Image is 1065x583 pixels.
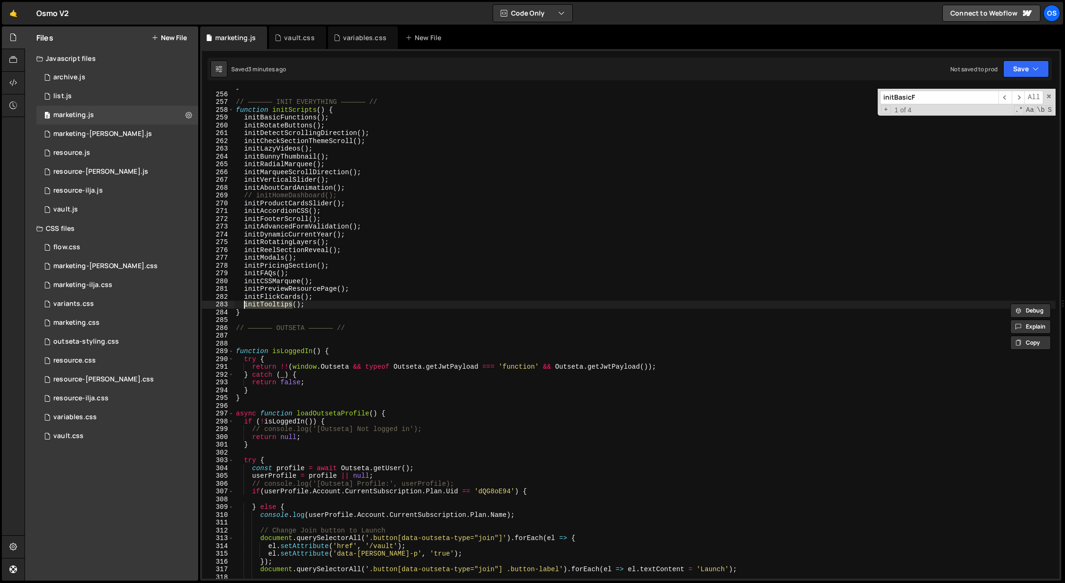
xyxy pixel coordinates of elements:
div: 294 [202,387,234,395]
div: resource-ilja.js [53,186,103,195]
div: 292 [202,371,234,379]
div: resource-[PERSON_NAME].js [53,168,148,176]
div: 274 [202,231,234,239]
h2: Files [36,33,53,43]
div: 268 [202,184,234,192]
span: ​ [1012,91,1025,104]
div: resource.js [53,149,90,157]
span: 1 of 4 [891,106,915,114]
div: CSS files [25,219,198,238]
div: 16596/46284.css [36,257,198,276]
div: 16596/45424.js [36,125,198,144]
div: outseta-styling.css [53,338,119,346]
div: 266 [202,169,234,177]
div: 257 [202,98,234,106]
div: 269 [202,192,234,200]
div: marketing-[PERSON_NAME].js [53,130,152,138]
div: 305 [202,472,234,480]
div: 307 [202,488,234,496]
div: 16596/45153.css [36,427,198,446]
div: 256 [202,91,234,99]
button: Copy [1010,336,1051,350]
div: 16596/47552.css [36,238,198,257]
div: 300 [202,433,234,441]
div: 291 [202,363,234,371]
span: Search In Selection [1047,105,1053,115]
div: 270 [202,200,234,208]
div: vault.css [284,33,314,42]
div: 318 [202,574,234,582]
div: marketing.js [53,111,94,119]
div: 263 [202,145,234,153]
div: 16596/46195.js [36,181,198,200]
div: Not saved to prod [950,65,998,73]
div: 293 [202,379,234,387]
div: 309 [202,503,234,511]
div: resource-ilja.css [53,394,109,403]
div: 16596/46183.js [36,144,198,162]
div: Javascript files [25,49,198,68]
a: Os [1043,5,1060,22]
span: Toggle Replace mode [881,105,891,114]
div: variables.css [53,413,97,422]
div: 310 [202,511,234,519]
div: 276 [202,246,234,254]
div: 267 [202,176,234,184]
div: 16596/45151.js [36,87,198,106]
div: 16596/45156.css [36,332,198,351]
div: 264 [202,153,234,161]
div: 280 [202,278,234,286]
div: 283 [202,301,234,309]
div: 281 [202,285,234,293]
div: 296 [202,402,234,410]
div: 302 [202,449,234,457]
div: 314 [202,542,234,550]
div: 295 [202,394,234,402]
div: 258 [202,106,234,114]
div: 265 [202,161,234,169]
div: 16596/45154.css [36,408,198,427]
div: 317 [202,566,234,574]
div: marketing.js [215,33,256,42]
div: 262 [202,137,234,145]
div: 16596/46194.js [36,162,198,181]
span: RegExp Search [1014,105,1024,115]
div: 16596/47731.css [36,276,198,295]
div: New File [405,33,445,42]
span: 0 [44,112,50,120]
div: 16596/46196.css [36,370,198,389]
div: 311 [202,519,234,527]
a: Connect to Webflow [942,5,1040,22]
div: 16596/45422.js [36,106,198,125]
a: 🤙 [2,2,25,25]
div: 312 [202,527,234,535]
div: 16596/45511.css [36,295,198,313]
div: resource.css [53,356,96,365]
button: Debug [1010,304,1051,318]
input: Search for [880,91,998,104]
div: 298 [202,418,234,426]
div: 271 [202,207,234,215]
button: Explain [1010,320,1051,334]
div: 273 [202,223,234,231]
div: 285 [202,316,234,324]
div: 16596/46210.js [36,68,198,87]
div: 306 [202,480,234,488]
button: New File [151,34,187,42]
div: archive.js [53,73,85,82]
div: list.js [53,92,72,101]
div: 259 [202,114,234,122]
span: ​ [998,91,1012,104]
div: 279 [202,270,234,278]
div: 287 [202,332,234,340]
div: marketing-[PERSON_NAME].css [53,262,158,270]
button: Code Only [493,5,572,22]
div: 261 [202,129,234,137]
div: 313 [202,534,234,542]
div: Saved [231,65,286,73]
span: Whole Word Search [1036,105,1046,115]
div: 288 [202,340,234,348]
div: vault.css [53,432,84,440]
div: variables.css [343,33,386,42]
